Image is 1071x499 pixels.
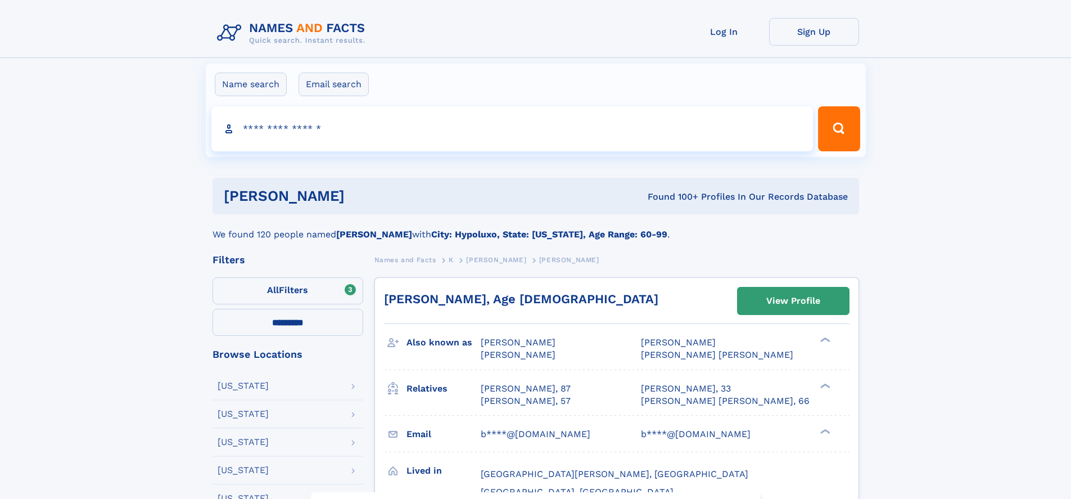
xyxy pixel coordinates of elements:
[215,73,287,96] label: Name search
[299,73,369,96] label: Email search
[267,285,279,295] span: All
[431,229,667,240] b: City: Hypoluxo, State: [US_STATE], Age Range: 60-99
[406,425,481,444] h3: Email
[539,256,599,264] span: [PERSON_NAME]
[817,428,831,435] div: ❯
[213,255,363,265] div: Filters
[213,277,363,304] label: Filters
[769,18,859,46] a: Sign Up
[766,288,820,314] div: View Profile
[406,333,481,352] h3: Also known as
[406,461,481,480] h3: Lived in
[374,253,436,267] a: Names and Facts
[481,349,555,360] span: [PERSON_NAME]
[641,395,810,407] a: [PERSON_NAME] [PERSON_NAME], 66
[679,18,769,46] a: Log In
[213,349,363,359] div: Browse Locations
[481,337,555,348] span: [PERSON_NAME]
[818,106,860,151] button: Search Button
[481,383,571,395] a: [PERSON_NAME], 87
[817,336,831,344] div: ❯
[449,256,454,264] span: K
[738,287,849,314] a: View Profile
[218,381,269,390] div: [US_STATE]
[641,337,716,348] span: [PERSON_NAME]
[406,379,481,398] h3: Relatives
[218,438,269,447] div: [US_STATE]
[641,383,731,395] a: [PERSON_NAME], 33
[449,253,454,267] a: K
[218,410,269,419] div: [US_STATE]
[224,189,496,203] h1: [PERSON_NAME]
[336,229,412,240] b: [PERSON_NAME]
[481,395,571,407] a: [PERSON_NAME], 57
[211,106,814,151] input: search input
[817,382,831,389] div: ❯
[481,469,748,479] span: [GEOGRAPHIC_DATA][PERSON_NAME], [GEOGRAPHIC_DATA]
[466,253,526,267] a: [PERSON_NAME]
[481,487,674,497] span: [GEOGRAPHIC_DATA], [GEOGRAPHIC_DATA]
[466,256,526,264] span: [PERSON_NAME]
[641,349,793,360] span: [PERSON_NAME] [PERSON_NAME]
[213,18,374,48] img: Logo Names and Facts
[218,466,269,475] div: [US_STATE]
[496,191,848,203] div: Found 100+ Profiles In Our Records Database
[213,214,859,241] div: We found 120 people named with .
[384,292,658,306] a: [PERSON_NAME], Age [DEMOGRAPHIC_DATA]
